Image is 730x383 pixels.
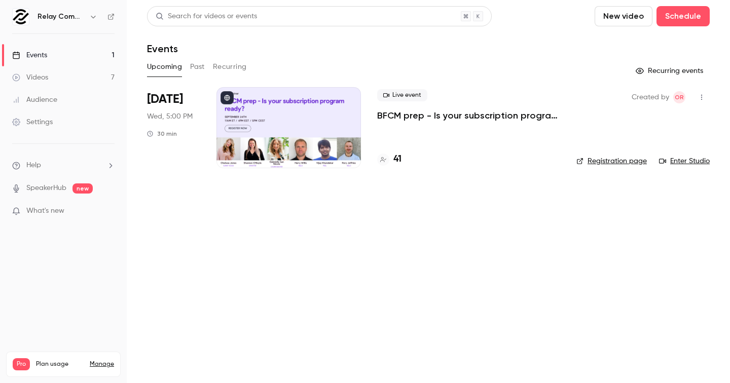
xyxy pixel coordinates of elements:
[147,87,200,168] div: Sep 24 Wed, 5:00 PM (Europe/Madrid)
[147,59,182,75] button: Upcoming
[26,183,66,194] a: SpeakerHub
[393,152,401,166] h4: 41
[147,43,178,55] h1: Events
[12,160,115,171] li: help-dropdown-opener
[38,12,85,22] h6: Relay Commerce
[377,109,560,122] a: BFCM prep - Is your subscription program ready?
[656,6,710,26] button: Schedule
[36,360,84,368] span: Plan usage
[12,72,48,83] div: Videos
[12,95,57,105] div: Audience
[26,160,41,171] span: Help
[631,63,710,79] button: Recurring events
[13,358,30,370] span: Pro
[147,91,183,107] span: [DATE]
[190,59,205,75] button: Past
[90,360,114,368] a: Manage
[675,91,684,103] span: OR
[576,156,647,166] a: Registration page
[673,91,685,103] span: Olivia Ragni
[213,59,247,75] button: Recurring
[147,130,177,138] div: 30 min
[659,156,710,166] a: Enter Studio
[12,50,47,60] div: Events
[595,6,652,26] button: New video
[12,117,53,127] div: Settings
[26,206,64,216] span: What's new
[377,89,427,101] span: Live event
[147,111,193,122] span: Wed, 5:00 PM
[102,207,115,216] iframe: Noticeable Trigger
[13,9,29,25] img: Relay Commerce
[632,91,669,103] span: Created by
[156,11,257,22] div: Search for videos or events
[377,152,401,166] a: 41
[72,183,93,194] span: new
